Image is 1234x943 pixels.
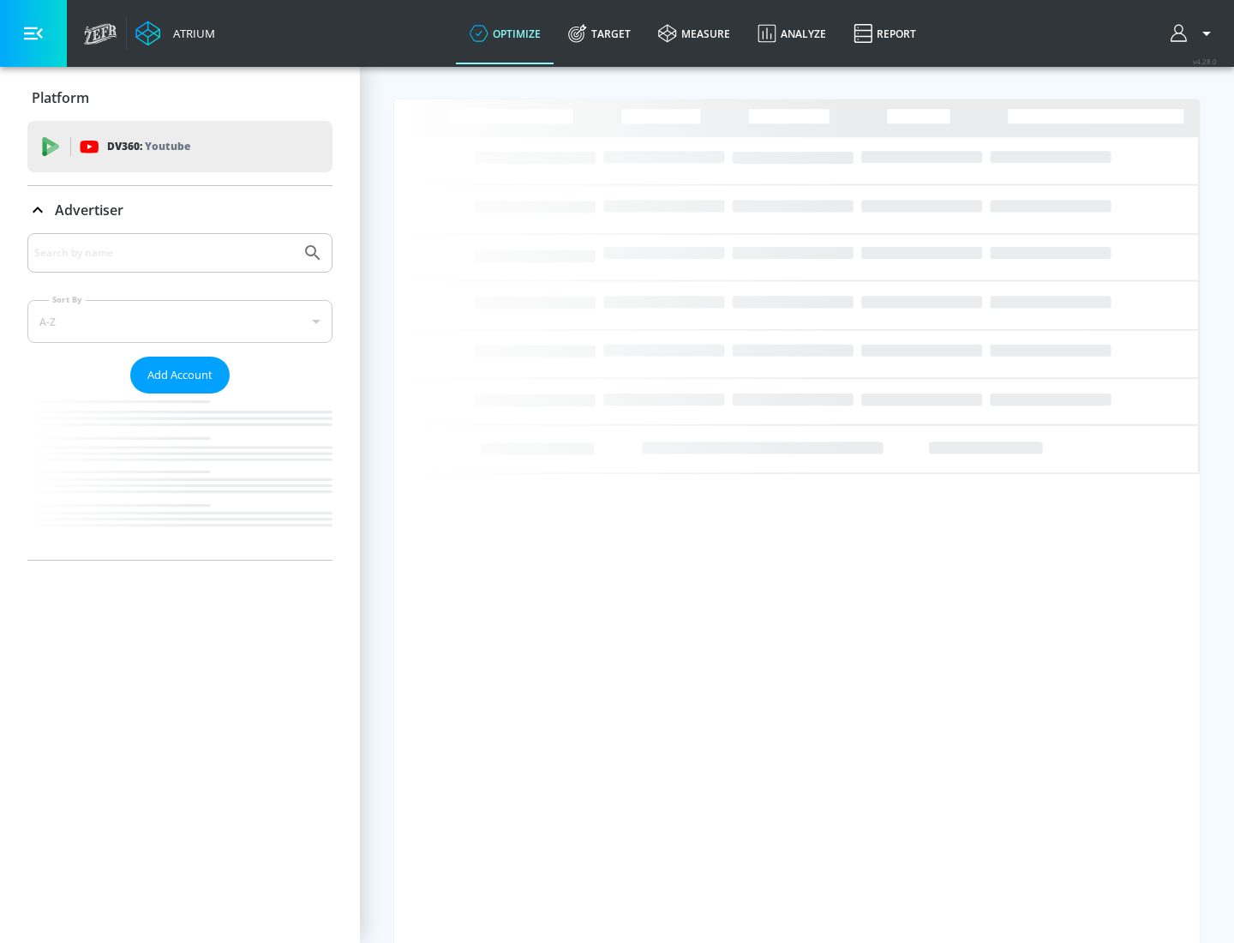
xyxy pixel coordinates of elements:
[49,294,86,305] label: Sort By
[554,3,644,64] a: Target
[27,233,332,560] div: Advertiser
[34,242,294,264] input: Search by name
[107,137,190,156] p: DV360:
[744,3,840,64] a: Analyze
[147,365,213,385] span: Add Account
[145,137,190,155] p: Youtube
[27,74,332,122] div: Platform
[644,3,744,64] a: measure
[135,21,215,46] a: Atrium
[27,186,332,234] div: Advertiser
[55,201,123,219] p: Advertiser
[130,357,230,393] button: Add Account
[27,393,332,560] nav: list of Advertiser
[456,3,554,64] a: optimize
[840,3,930,64] a: Report
[27,300,332,343] div: A-Z
[166,26,215,41] div: Atrium
[27,121,332,172] div: DV360: Youtube
[32,88,89,107] p: Platform
[1193,57,1217,66] span: v 4.28.0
